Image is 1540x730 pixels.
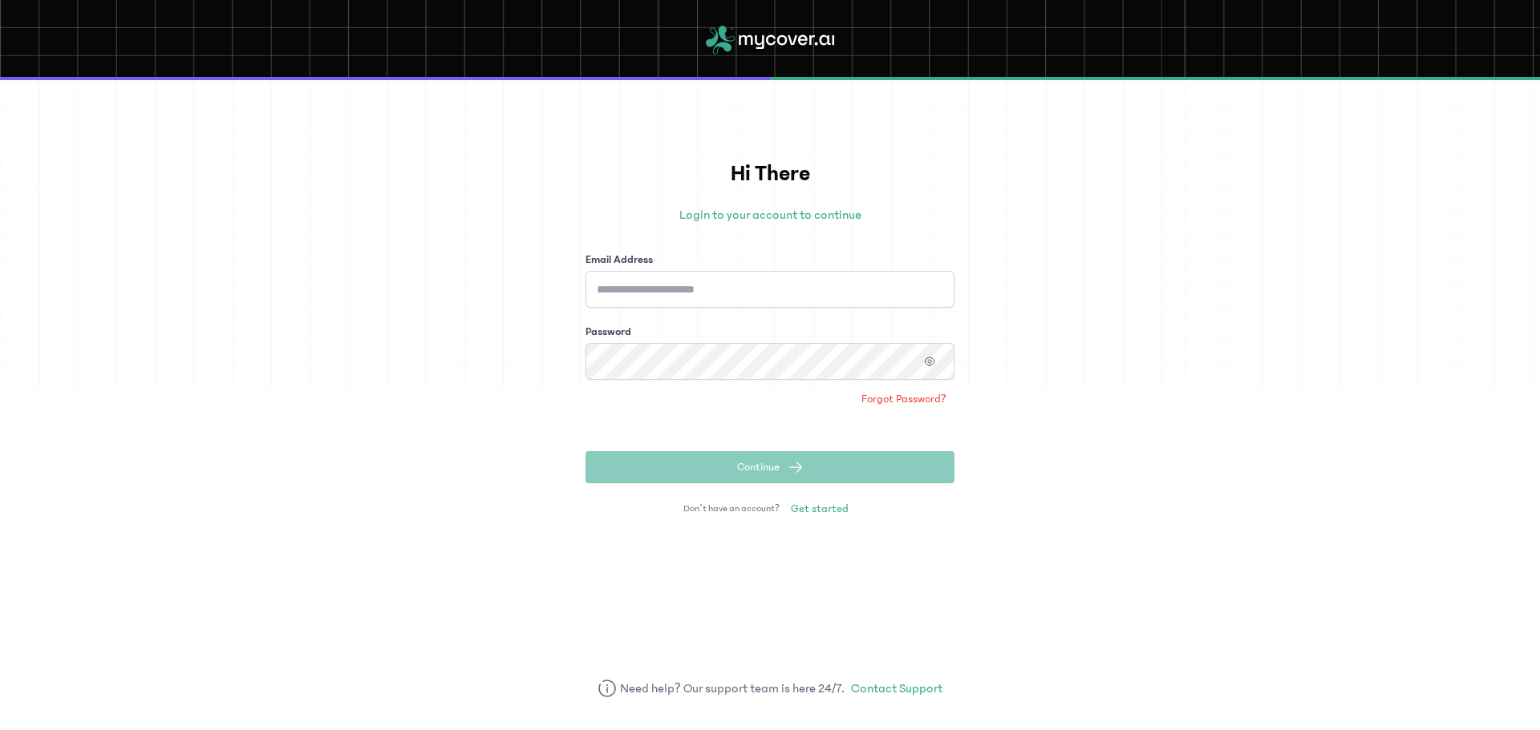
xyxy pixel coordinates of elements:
[783,496,857,522] a: Get started
[683,502,780,515] span: Don’t have an account?
[861,391,946,407] span: Forgot Password?
[791,501,849,517] span: Get started
[586,252,653,268] label: Email Address
[586,205,954,224] p: Login to your account to continue
[586,157,954,191] h1: Hi There
[853,386,954,412] a: Forgot Password?
[851,679,942,698] a: Contact Support
[620,679,845,698] span: Need help? Our support team is here 24/7.
[586,324,631,340] label: Password
[586,451,954,483] button: Continue
[737,459,780,475] span: Continue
